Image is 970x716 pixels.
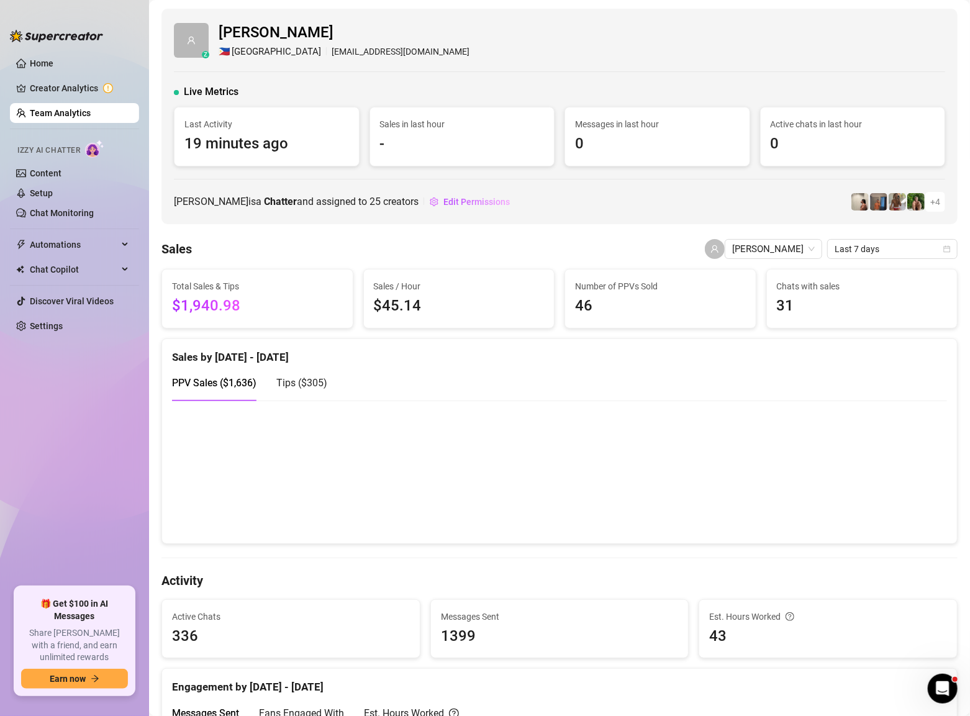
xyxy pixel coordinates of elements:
span: Total Sales & Tips [172,279,343,293]
span: 25 [369,196,381,207]
span: 336 [172,625,410,648]
span: arrow-right [91,674,99,683]
span: $1,940.98 [172,294,343,318]
a: Setup [30,188,53,198]
a: Content [30,168,61,178]
span: 31 [777,294,948,318]
span: calendar [943,245,951,253]
span: Messages in last hour [575,117,740,131]
span: user [710,245,719,253]
span: - [380,132,545,156]
img: Nathaniel [889,193,906,211]
a: Settings [30,321,63,331]
span: [GEOGRAPHIC_DATA] [232,45,321,60]
span: question-circle [786,610,794,623]
span: Anjo Ty [732,240,815,258]
span: Share [PERSON_NAME] with a friend, and earn unlimited rewards [21,627,128,664]
span: Edit Permissions [443,197,510,207]
span: Chat Copilot [30,260,118,279]
span: 19 minutes ago [184,132,349,156]
a: Creator Analytics exclamation-circle [30,78,129,98]
span: setting [430,197,438,206]
div: Engagement by [DATE] - [DATE] [172,669,947,696]
span: Sales / Hour [374,279,545,293]
span: PPV Sales ( $1,636 ) [172,377,256,389]
span: [PERSON_NAME] is a and assigned to creators [174,194,419,209]
span: Active chats in last hour [771,117,935,131]
span: Number of PPVs Sold [575,279,746,293]
h4: Activity [161,572,958,589]
span: Last 7 days [835,240,950,258]
b: Chatter [264,196,297,207]
img: AI Chatter [85,140,104,158]
span: 46 [575,294,746,318]
span: Chats with sales [777,279,948,293]
span: user [187,36,196,45]
img: Wayne [870,193,887,211]
span: thunderbolt [16,240,26,250]
img: Ralphy [851,193,869,211]
h4: Sales [161,240,192,258]
button: Edit Permissions [429,192,510,212]
a: Chat Monitoring [30,208,94,218]
button: Earn nowarrow-right [21,669,128,689]
span: Last Activity [184,117,349,131]
span: + 4 [930,195,940,209]
span: Tips ( $305 ) [276,377,327,389]
span: Live Metrics [184,84,238,99]
iframe: Intercom live chat [928,674,958,704]
span: Active Chats [172,610,410,623]
span: 1399 [441,625,679,648]
div: z [202,51,209,58]
span: 0 [771,132,935,156]
div: [EMAIL_ADDRESS][DOMAIN_NAME] [219,45,469,60]
span: Automations [30,235,118,255]
span: Messages Sent [441,610,679,623]
span: $45.14 [374,294,545,318]
a: Home [30,58,53,68]
span: [PERSON_NAME] [219,21,469,45]
span: 0 [575,132,740,156]
img: Nathaniel [907,193,925,211]
span: Izzy AI Chatter [17,145,80,156]
span: Sales in last hour [380,117,545,131]
a: Discover Viral Videos [30,296,114,306]
span: 43 [709,625,947,648]
span: 🎁 Get $100 in AI Messages [21,598,128,622]
div: Sales by [DATE] - [DATE] [172,339,947,366]
span: Earn now [50,674,86,684]
span: 🇵🇭 [219,45,230,60]
div: Est. Hours Worked [709,610,947,623]
a: Team Analytics [30,108,91,118]
img: Chat Copilot [16,265,24,274]
img: logo-BBDzfeDw.svg [10,30,103,42]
